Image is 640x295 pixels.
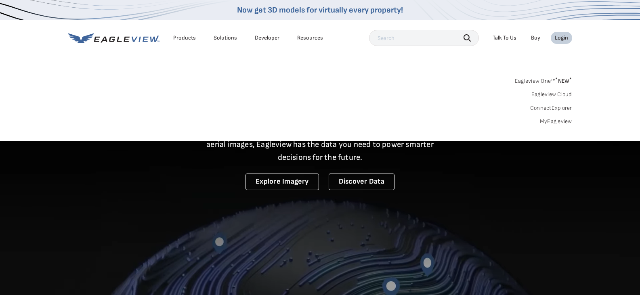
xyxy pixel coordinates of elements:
[555,77,572,84] span: NEW
[531,34,540,42] a: Buy
[540,118,572,125] a: MyEagleview
[173,34,196,42] div: Products
[214,34,237,42] div: Solutions
[515,75,572,84] a: Eagleview One™*NEW*
[297,34,323,42] div: Resources
[197,125,444,164] p: A new era starts here. Built on more than 3.5 billion high-resolution aerial images, Eagleview ha...
[246,174,319,190] a: Explore Imagery
[255,34,279,42] a: Developer
[531,91,572,98] a: Eagleview Cloud
[493,34,516,42] div: Talk To Us
[555,34,568,42] div: Login
[329,174,394,190] a: Discover Data
[530,105,572,112] a: ConnectExplorer
[369,30,479,46] input: Search
[237,5,403,15] a: Now get 3D models for virtually every property!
